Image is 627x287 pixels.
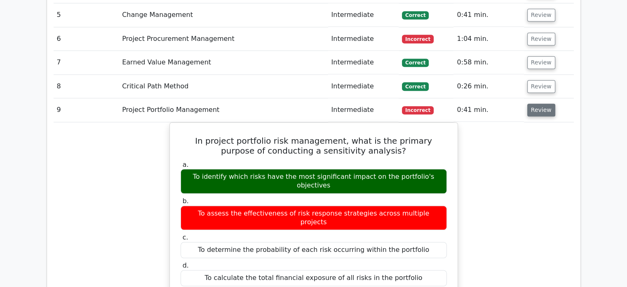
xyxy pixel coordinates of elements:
[181,270,447,286] div: To calculate the total financial exposure of all risks in the portfolio
[328,27,399,51] td: Intermediate
[328,51,399,74] td: Intermediate
[527,104,555,116] button: Review
[453,27,524,51] td: 1:04 min.
[54,98,119,122] td: 9
[54,27,119,51] td: 6
[527,33,555,45] button: Review
[453,3,524,27] td: 0:41 min.
[527,9,555,21] button: Review
[119,98,328,122] td: Project Portfolio Management
[402,11,429,19] span: Correct
[453,51,524,74] td: 0:58 min.
[119,3,328,27] td: Change Management
[54,3,119,27] td: 5
[328,3,399,27] td: Intermediate
[183,197,189,205] span: b.
[402,106,434,114] span: Incorrect
[119,51,328,74] td: Earned Value Management
[453,98,524,122] td: 0:41 min.
[54,75,119,98] td: 8
[527,80,555,93] button: Review
[453,75,524,98] td: 0:26 min.
[527,56,555,69] button: Review
[402,35,434,43] span: Incorrect
[183,233,188,241] span: c.
[183,161,189,168] span: a.
[183,261,189,269] span: d.
[402,82,429,90] span: Correct
[328,75,399,98] td: Intermediate
[181,206,447,230] div: To assess the effectiveness of risk response strategies across multiple projects
[54,51,119,74] td: 7
[119,75,328,98] td: Critical Path Method
[181,169,447,194] div: To identify which risks have the most significant impact on the portfolio's objectives
[181,242,447,258] div: To determine the probability of each risk occurring within the portfolio
[402,59,429,67] span: Correct
[180,136,448,156] h5: In project portfolio risk management, what is the primary purpose of conducting a sensitivity ana...
[328,98,399,122] td: Intermediate
[119,27,328,51] td: Project Procurement Management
